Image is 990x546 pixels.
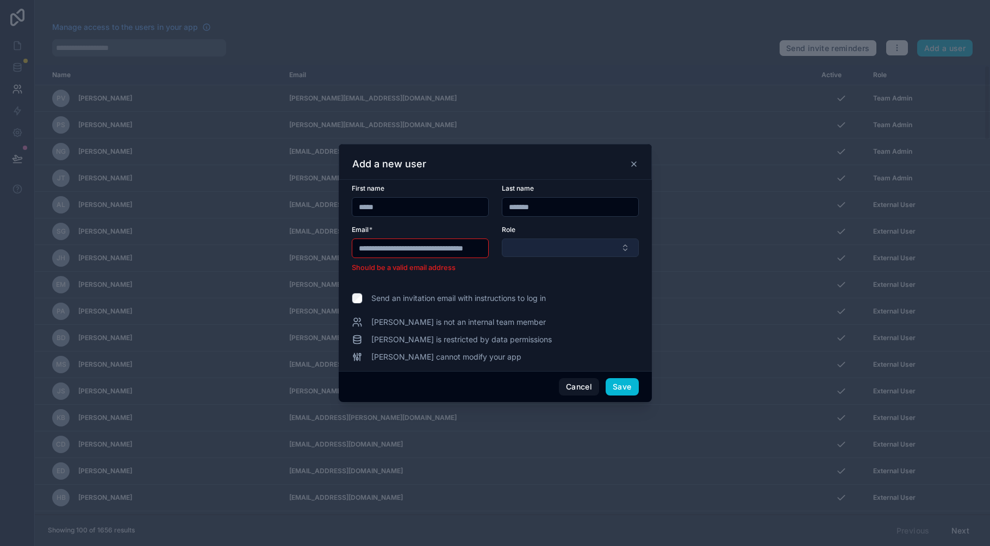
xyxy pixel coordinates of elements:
span: [PERSON_NAME] cannot modify your app [371,352,521,362]
span: [PERSON_NAME] is restricted by data permissions [371,334,552,345]
li: Should be a valid email address [352,262,489,273]
input: Send an invitation email with instructions to log in [352,293,363,304]
span: Email [352,225,369,234]
span: First name [352,184,384,192]
h3: Add a new user [352,158,426,171]
button: Save [606,378,638,396]
span: Role [502,225,515,234]
button: Select Button [502,239,639,257]
span: Send an invitation email with instructions to log in [371,293,546,304]
button: Cancel [559,378,599,396]
span: Last name [502,184,534,192]
span: [PERSON_NAME] is not an internal team member [371,317,546,328]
